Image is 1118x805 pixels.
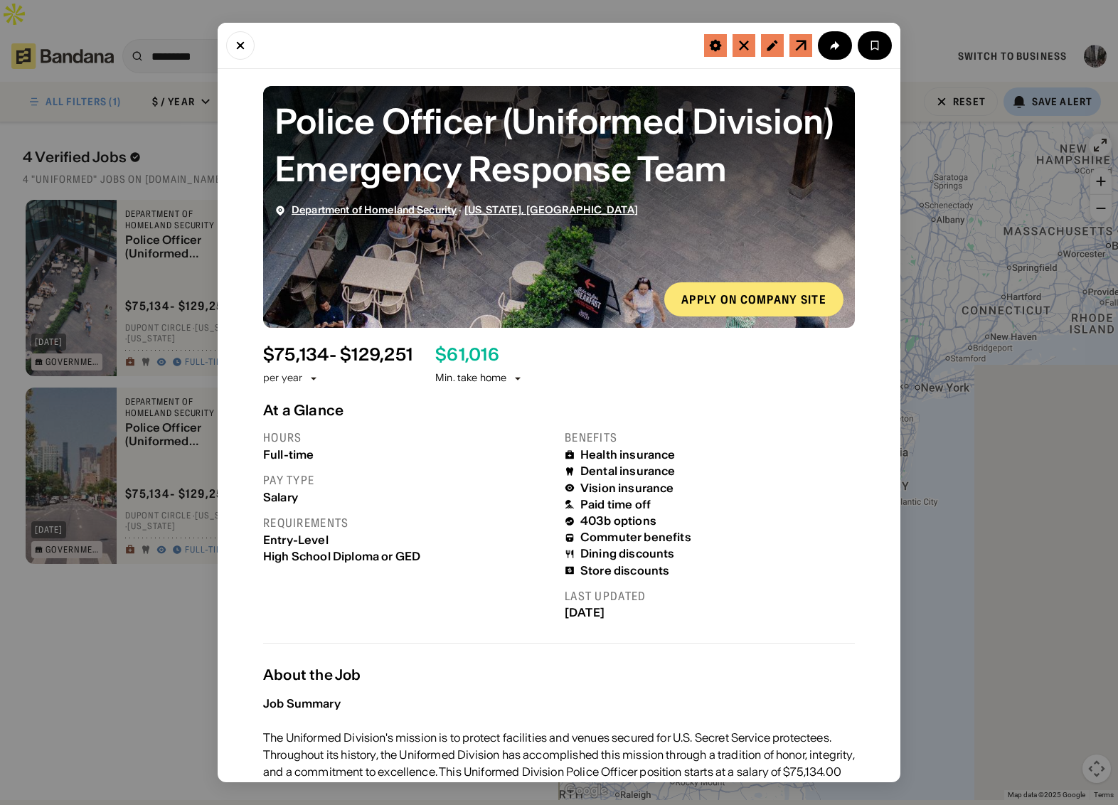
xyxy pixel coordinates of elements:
[263,448,553,462] div: Full-time
[263,402,855,419] div: At a Glance
[263,473,553,488] div: Pay type
[435,345,499,366] div: $ 61,016
[580,481,674,495] div: Vision insurance
[292,203,457,216] span: Department of Homeland Security
[464,203,638,216] span: [US_STATE], [GEOGRAPHIC_DATA]
[580,464,676,478] div: Dental insurance
[275,97,843,193] div: Police Officer (Uniformed Division) Emergency Response Team
[263,696,341,710] div: Job Summary
[226,31,255,60] button: Close
[580,514,656,528] div: 403b options
[263,550,553,563] div: High School Diploma or GED
[580,531,691,544] div: Commuter benefits
[580,564,669,577] div: Store discounts
[263,666,855,683] div: About the Job
[263,516,553,531] div: Requirements
[263,345,412,366] div: $ 75,134 - $129,251
[263,533,553,547] div: Entry-Level
[580,448,676,462] div: Health insurance
[263,371,302,385] div: per year
[565,430,855,445] div: Benefits
[580,547,675,560] div: Dining discounts
[263,430,553,445] div: Hours
[565,589,855,604] div: Last updated
[263,491,553,504] div: Salary
[681,294,826,305] div: Apply on company site
[292,204,638,216] div: ·
[565,606,855,619] div: [DATE]
[580,498,651,511] div: Paid time off
[435,371,523,385] div: Min. take home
